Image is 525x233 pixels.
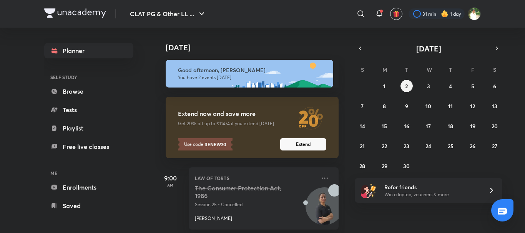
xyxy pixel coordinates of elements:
button: September 9, 2025 [400,100,413,112]
abbr: Wednesday [427,66,432,73]
img: streak [441,10,449,18]
a: Planner [44,43,133,58]
h6: SELF STUDY [44,71,133,84]
button: September 17, 2025 [422,120,435,132]
abbr: September 15, 2025 [382,122,387,130]
button: September 21, 2025 [356,140,369,152]
img: Company Logo [44,8,106,18]
abbr: Monday [382,66,387,73]
abbr: September 19, 2025 [470,122,475,130]
abbr: September 21, 2025 [360,142,365,150]
h5: Extend now and save more [178,110,296,118]
button: September 28, 2025 [356,160,369,172]
abbr: September 17, 2025 [426,122,431,130]
button: September 11, 2025 [444,100,457,112]
abbr: September 26, 2025 [470,142,475,150]
abbr: September 5, 2025 [471,83,474,90]
a: Tests [44,102,133,117]
abbr: September 1, 2025 [383,83,385,90]
p: You have 2 events [DATE] [178,74,326,81]
abbr: September 16, 2025 [404,122,409,130]
abbr: September 24, 2025 [425,142,431,150]
abbr: Tuesday [405,66,408,73]
abbr: September 6, 2025 [493,83,496,90]
button: September 14, 2025 [356,120,369,132]
abbr: September 13, 2025 [492,102,497,110]
button: September 12, 2025 [467,100,479,112]
abbr: Thursday [449,66,452,73]
abbr: September 20, 2025 [492,122,498,130]
button: September 8, 2025 [378,100,390,112]
button: September 16, 2025 [400,120,413,132]
h5: The Consumer Protection Act, 1986 [195,184,291,200]
abbr: September 3, 2025 [427,83,430,90]
button: September 29, 2025 [378,160,390,172]
abbr: September 4, 2025 [449,83,452,90]
a: Company Logo [44,8,106,20]
p: Law of Torts [195,174,316,183]
img: afternoon [166,60,333,88]
button: September 5, 2025 [467,80,479,92]
h6: Good afternoon, [PERSON_NAME] [178,67,326,74]
abbr: September 29, 2025 [382,162,387,170]
abbr: September 22, 2025 [382,142,387,150]
button: September 3, 2025 [422,80,435,92]
abbr: September 8, 2025 [383,102,386,110]
button: September 7, 2025 [356,100,369,112]
button: CLAT PG & Other LL ... [125,6,211,21]
button: September 22, 2025 [378,140,390,152]
img: avatar [393,10,400,17]
button: September 4, 2025 [444,80,457,92]
img: Extend now and save more [296,103,326,134]
img: Harshal Jadhao [468,7,481,20]
button: September 26, 2025 [467,140,479,152]
p: Get 20% off up to ₹11474 if you extend [DATE] [178,121,296,127]
abbr: September 10, 2025 [425,102,431,110]
img: referral [361,183,376,198]
h6: ME [44,167,133,180]
h4: [DATE] [166,43,346,52]
button: September 2, 2025 [400,80,413,92]
abbr: September 25, 2025 [448,142,454,150]
button: avatar [390,8,402,20]
button: [DATE] [366,43,492,54]
abbr: Saturday [493,66,496,73]
button: September 10, 2025 [422,100,435,112]
button: Extend [280,138,326,150]
a: Free live classes [44,139,133,154]
abbr: September 23, 2025 [404,142,409,150]
abbr: September 12, 2025 [470,102,475,110]
button: September 6, 2025 [488,80,501,92]
a: Playlist [44,121,133,136]
button: September 15, 2025 [378,120,390,132]
h5: 9:00 [155,174,186,183]
p: Session 25 • Cancelled [195,201,316,208]
h6: Refer friends [384,183,479,191]
abbr: September 30, 2025 [403,162,410,170]
span: [DATE] [416,43,441,54]
p: [PERSON_NAME] [195,215,232,222]
abbr: Friday [471,66,474,73]
abbr: September 7, 2025 [361,102,364,110]
p: Win a laptop, vouchers & more [384,191,479,198]
abbr: Sunday [361,66,364,73]
strong: RENEW20 [203,141,226,148]
button: September 13, 2025 [488,100,501,112]
abbr: September 9, 2025 [405,102,408,110]
p: AM [155,183,186,187]
abbr: September 27, 2025 [492,142,497,150]
abbr: September 11, 2025 [448,102,453,110]
button: September 30, 2025 [400,160,413,172]
button: September 24, 2025 [422,140,435,152]
button: September 18, 2025 [444,120,457,132]
p: Use code [178,138,233,150]
img: Avatar [306,192,343,228]
button: September 19, 2025 [467,120,479,132]
a: Browse [44,84,133,99]
button: September 23, 2025 [400,140,413,152]
button: September 1, 2025 [378,80,390,92]
abbr: September 2, 2025 [405,83,408,90]
abbr: September 14, 2025 [360,122,365,130]
a: Saved [44,198,133,213]
abbr: September 18, 2025 [448,122,453,130]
